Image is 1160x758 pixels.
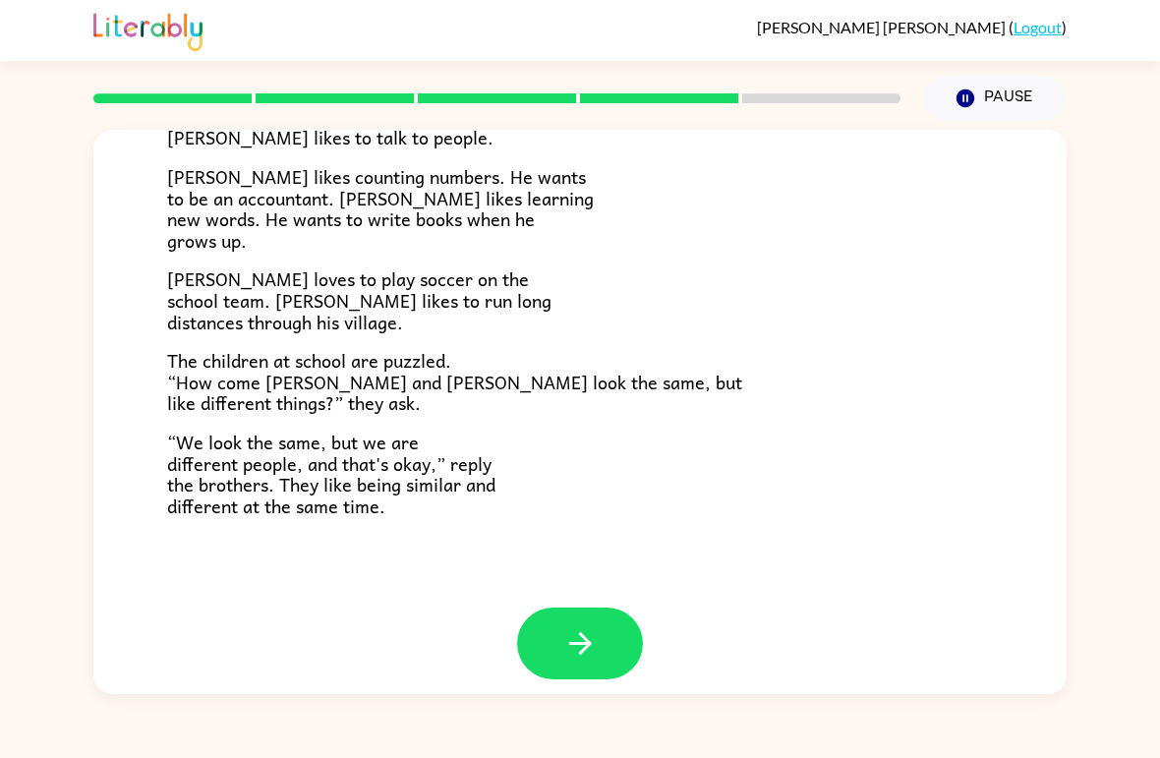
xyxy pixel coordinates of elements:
[93,8,203,51] img: Literably
[1014,18,1062,36] a: Logout
[757,18,1009,36] span: [PERSON_NAME] [PERSON_NAME]
[167,162,594,255] span: [PERSON_NAME] likes counting numbers. He wants to be an accountant. [PERSON_NAME] likes learning ...
[924,76,1067,121] button: Pause
[167,346,742,417] span: The children at school are puzzled. “How come [PERSON_NAME] and [PERSON_NAME] look the same, but ...
[167,264,551,335] span: [PERSON_NAME] loves to play soccer on the school team. [PERSON_NAME] likes to run long distances ...
[757,18,1067,36] div: ( )
[167,428,495,520] span: “We look the same, but we are different people, and that's okay,” reply the brothers. They like b...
